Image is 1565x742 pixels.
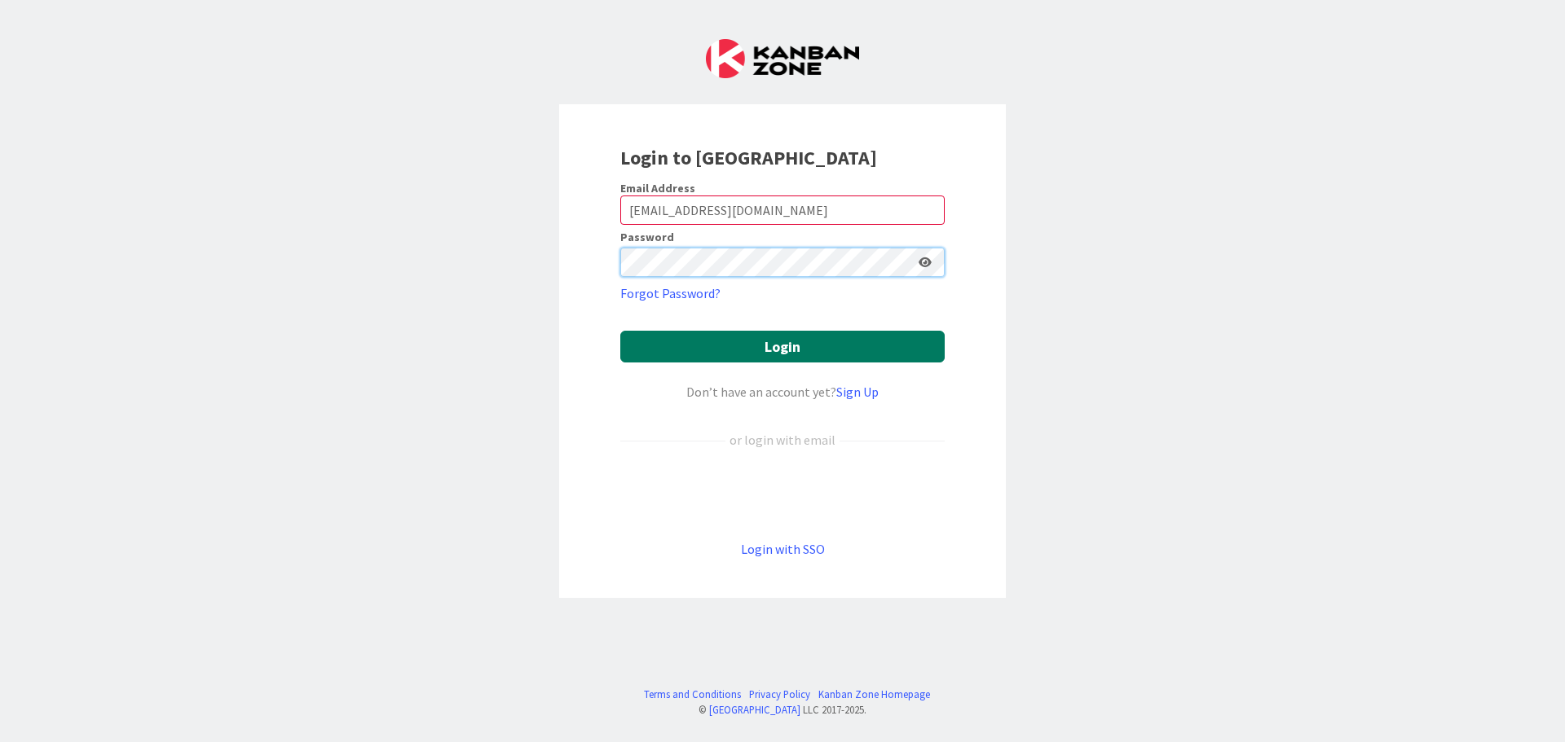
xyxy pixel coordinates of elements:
[644,687,741,702] a: Terms and Conditions
[741,541,825,557] a: Login with SSO
[749,687,810,702] a: Privacy Policy
[725,430,840,450] div: or login with email
[706,39,859,78] img: Kanban Zone
[818,687,930,702] a: Kanban Zone Homepage
[636,702,930,718] div: © LLC 2017- 2025 .
[620,145,877,170] b: Login to [GEOGRAPHIC_DATA]
[620,283,721,303] a: Forgot Password?
[836,384,879,400] a: Sign Up
[620,231,674,243] label: Password
[709,703,800,716] a: [GEOGRAPHIC_DATA]
[620,382,945,402] div: Don’t have an account yet?
[620,331,945,362] button: Login
[620,181,695,195] label: Email Address
[612,476,953,512] iframe: Sign in with Google Button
